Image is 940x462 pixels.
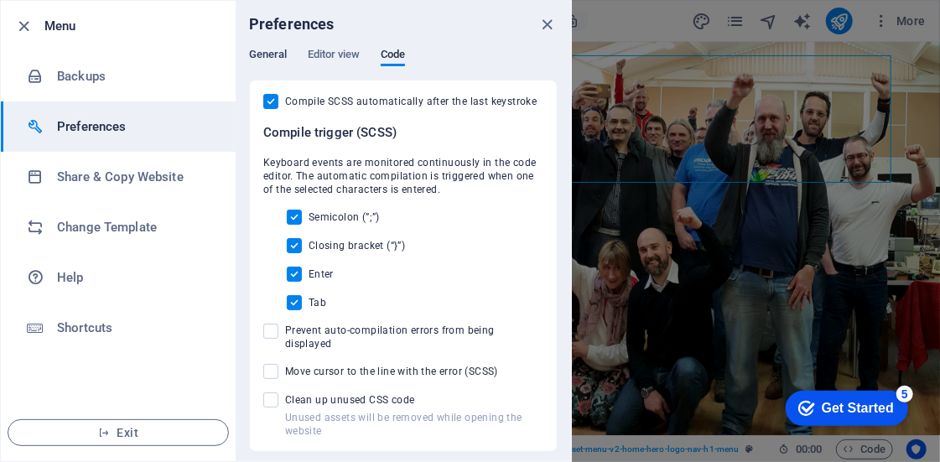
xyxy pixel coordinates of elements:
[57,167,212,187] h6: Share & Copy Website
[285,95,537,108] span: Compile SCSS automatically after the last keystroke
[22,426,215,439] span: Exit
[249,44,288,68] span: General
[249,14,335,34] h6: Preferences
[263,122,543,143] h6: Compile trigger (SCSS)
[1,252,236,303] a: Help
[57,267,212,288] h6: Help
[57,217,212,237] h6: Change Template
[45,18,117,34] div: Get Started
[308,44,361,68] span: Editor view
[309,267,334,281] span: Enter
[57,66,212,86] h6: Backups
[263,156,543,196] span: Keyboard events are monitored continuously in the code editor. The automatic compilation is trigg...
[8,419,229,446] button: Exit
[285,393,543,407] span: Clean up unused CSS code
[9,8,132,44] div: Get Started 5 items remaining, 0% complete
[285,324,543,350] span: Prevent auto-compilation errors from being displayed
[120,3,137,20] div: 5
[381,44,405,68] span: Code
[44,16,222,36] h6: Menu
[285,365,498,378] span: Move cursor to the line with the error (SCSS)
[309,296,326,309] span: Tab
[309,210,380,224] span: Semicolon (”;”)
[249,48,558,80] div: Preferences
[309,239,405,252] span: Closing bracket (“}”)
[285,411,543,438] p: Unused assets will be removed while opening the website
[538,14,558,34] button: close
[57,318,212,338] h6: Shortcuts
[57,117,212,137] h6: Preferences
